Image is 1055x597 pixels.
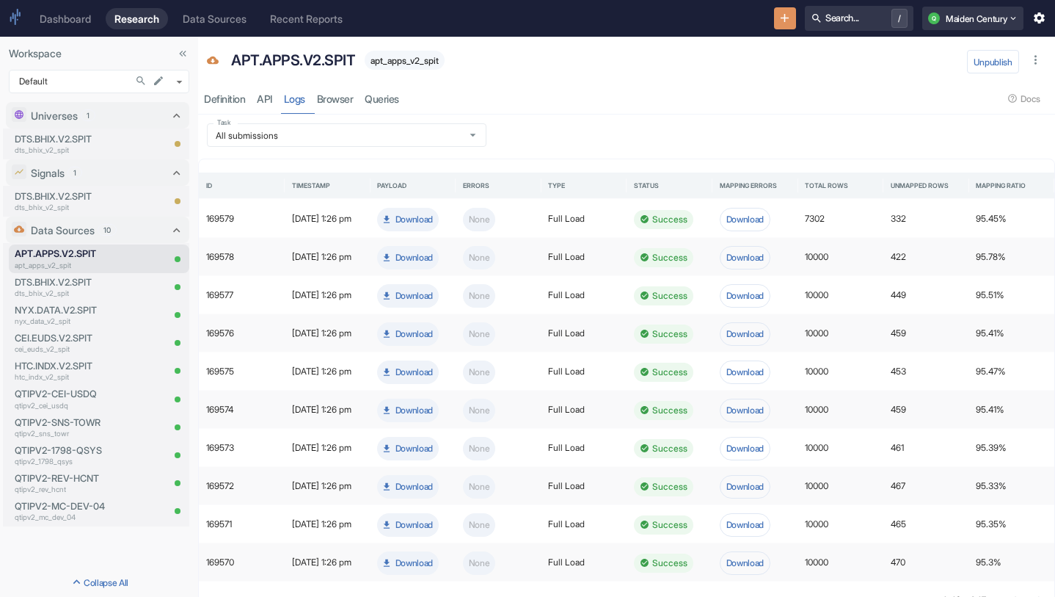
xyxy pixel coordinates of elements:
[377,399,439,422] button: Download
[928,12,940,24] div: Q
[640,391,687,429] div: Success
[797,543,883,581] div: 10000
[883,352,969,390] div: 453
[377,361,439,384] button: Download
[640,430,687,467] div: Success
[720,284,770,308] button: Download
[6,102,189,129] div: Universes1
[377,437,439,460] button: Download
[720,246,770,269] button: Download
[464,126,481,143] button: Open
[15,331,161,355] a: CEI.EUDS.V2.SPITcei_euds_v2_spit
[640,277,687,314] div: Success
[199,237,285,275] div: 169578
[720,361,770,384] button: Download
[968,237,1054,275] div: 95.78%
[797,314,883,352] div: 10000
[15,444,161,467] a: QTIPV2-1798-QSYSqtipv2_1798_qsys
[968,390,1054,428] div: 95.41%
[797,504,883,543] div: 10000
[968,275,1054,314] div: 95.51%
[15,189,123,203] p: DTS.BHIX.V2.SPIT
[968,428,1054,466] div: 95.39%
[640,544,687,582] div: Success
[40,12,91,25] div: Dashboard
[68,167,81,178] span: 1
[797,275,883,314] div: 10000
[31,222,95,238] p: Data Sources
[805,181,848,189] div: Total Rows
[883,199,969,237] div: 332
[883,428,969,466] div: 461
[377,208,439,231] button: Download
[149,71,168,90] button: edit
[1003,87,1046,111] button: Docs
[15,387,161,410] a: QTIPV2-CEI-USDQqtipv2_cei_usdq
[15,189,123,213] a: DTS.BHIX.V2.SPITdts_bhix_v2_spit
[199,504,285,543] div: 169571
[541,390,627,428] div: Full Load
[720,399,770,422] button: Download
[199,543,285,581] div: 169570
[883,314,969,352] div: 459
[797,352,883,390] div: 10000
[883,466,969,504] div: 467
[285,314,370,352] div: September 10th 2025, 1:26 pm
[967,50,1019,73] button: Unpublish
[15,499,161,523] a: QTIPV2-MC-DEV-04qtipv2_mc_dev_04
[720,513,770,537] button: Download
[261,8,351,29] a: Recent Reports
[640,315,687,352] div: Success
[285,466,370,504] div: September 10th 2025, 1:26 pm
[797,199,883,237] div: 7302
[199,199,285,237] div: 169579
[15,456,161,467] p: qtipv2_1798_qsys
[15,260,161,271] p: apt_apps_v2_spit
[15,275,161,299] a: DTS.BHIX.V2.SPITdts_bhix_v2_spit
[31,165,65,181] p: Signals
[15,145,123,156] p: dts_bhix_v2_spit
[541,275,627,314] div: Full Load
[285,237,370,275] div: September 10th 2025, 1:26 pm
[922,7,1023,30] button: QMaiden Century
[15,471,161,485] p: QTIPV2-REV-HCNT
[377,513,439,537] button: Download
[311,84,359,114] a: Browser
[31,8,100,29] a: Dashboard
[541,504,627,543] div: Full Load
[883,237,969,275] div: 422
[15,512,161,523] p: qtipv2_mc_dev_04
[720,322,770,346] button: Download
[15,132,123,146] p: DTS.BHIX.V2.SPIT
[285,275,370,314] div: September 10th 2025, 1:26 pm
[359,84,405,114] a: Queries
[15,416,161,430] p: QTIPV2-SNS-TOWR
[15,202,123,213] p: dts_bhix_v2_spit
[251,84,278,114] a: API
[640,468,687,505] div: Success
[199,428,285,466] div: 169573
[15,359,161,373] p: HTC.INDX.V2.SPIT
[285,543,370,581] div: September 10th 2025, 1:26 pm
[15,387,161,401] p: QTIPV2-CEI-USDQ
[15,359,161,383] a: HTC.INDX.V2.SPIThtc_indx_v2_spit
[15,372,161,383] p: htc_indx_v2_spit
[81,110,95,121] span: 1
[3,571,195,594] button: Collapse All
[883,275,969,314] div: 449
[720,181,777,189] div: Mapping Errors
[968,543,1054,581] div: 95.3%
[377,322,439,346] button: Download
[634,181,659,189] div: Status
[9,70,189,93] div: Default
[199,314,285,352] div: 169576
[9,46,189,61] p: Workspace
[15,444,161,457] p: QTIPV2-1798-QSYS
[883,543,969,581] div: 470
[541,314,627,352] div: Full Load
[173,44,192,63] button: Collapse Sidebar
[968,314,1054,352] div: 95.41%
[365,55,445,66] span: apt_apps_v2_spit
[541,466,627,504] div: Full Load
[968,504,1054,543] div: 95.35%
